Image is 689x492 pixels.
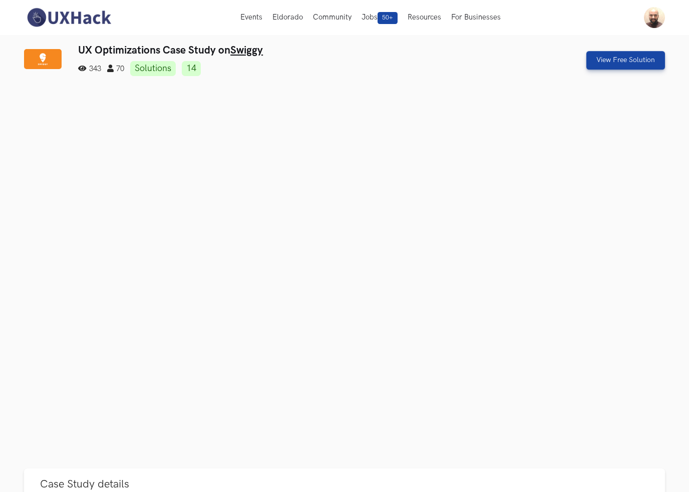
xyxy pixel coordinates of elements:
img: UXHack-logo.png [24,7,113,28]
a: Solutions [130,61,176,76]
a: 14 [182,61,201,76]
a: Swiggy [230,44,263,57]
span: 343 [78,65,101,73]
span: Case Study details [40,477,129,491]
img: Your profile pic [644,7,665,28]
img: Swiggy logo [24,49,62,69]
h3: UX Optimizations Case Study on [78,44,502,57]
span: 70 [107,65,124,73]
span: 50+ [378,12,398,24]
a: View Free Solution [586,51,665,70]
